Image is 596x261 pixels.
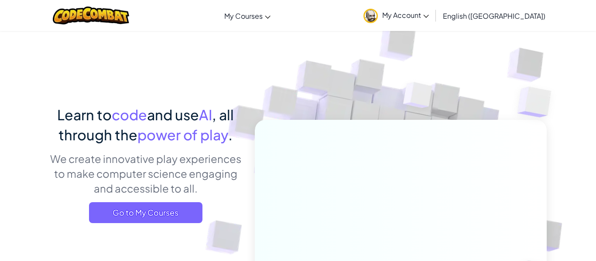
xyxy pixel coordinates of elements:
img: CodeCombat logo [53,7,129,24]
img: Overlap cubes [387,65,450,130]
span: code [112,106,147,123]
a: My Account [359,2,433,29]
span: Learn to [57,106,112,123]
a: My Courses [220,4,275,27]
img: avatar [363,9,378,23]
a: Go to My Courses [89,202,202,223]
span: power of play [137,126,228,143]
p: We create innovative play experiences to make computer science engaging and accessible to all. [49,151,242,196]
span: AI [199,106,212,123]
span: My Account [382,10,429,20]
img: Overlap cubes [500,65,575,139]
span: . [228,126,233,143]
a: English ([GEOGRAPHIC_DATA]) [438,4,550,27]
span: My Courses [224,11,263,20]
span: and use [147,106,199,123]
span: English ([GEOGRAPHIC_DATA]) [443,11,545,20]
